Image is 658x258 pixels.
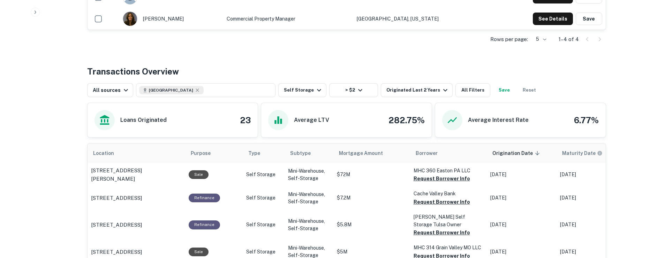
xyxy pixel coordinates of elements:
[91,194,182,202] a: [STREET_ADDRESS]
[337,248,407,256] p: $5M
[416,149,438,157] span: Borrower
[91,248,182,256] a: [STREET_ADDRESS]
[414,198,470,206] button: Request Borrower Info
[490,194,553,202] p: [DATE]
[88,143,185,163] th: Location
[93,86,130,94] div: All sources
[455,83,490,97] button: All Filters
[339,149,392,157] span: Mortgage Amount
[149,87,193,93] span: [GEOGRAPHIC_DATA]
[490,248,553,256] p: [DATE]
[414,167,483,174] p: MHC 360 Easton PA LLC
[492,149,542,157] span: Origination Date
[574,114,599,126] h4: 6.77%
[189,248,209,256] div: Sale
[246,171,281,178] p: Self Storage
[337,194,407,202] p: $7.2M
[623,202,658,236] iframe: Chat Widget
[246,248,281,256] p: Self Storage
[560,221,623,228] p: [DATE]
[560,171,623,178] p: [DATE]
[414,190,483,197] p: Cache Valley Bank
[490,35,528,44] p: Rows per page:
[290,149,311,157] span: Subtype
[91,166,182,183] a: [STREET_ADDRESS][PERSON_NAME]
[560,248,623,256] p: [DATE]
[381,83,453,97] button: Originated Last 2 Years
[246,221,281,228] p: Self Storage
[414,228,470,237] button: Request Borrower Info
[189,194,220,202] div: This loan purpose was for refinancing
[353,8,489,30] td: [GEOGRAPHIC_DATA], [US_STATE]
[191,149,220,157] span: Purpose
[123,12,137,26] img: 1517066537452
[557,143,626,163] th: Maturity dates displayed may be estimated. Please contact the lender for the most accurate maturi...
[490,221,553,228] p: [DATE]
[414,244,483,251] p: MHC 314 Grain Valley MO LLC
[576,13,602,25] button: Save
[562,149,612,157] span: Maturity dates displayed may be estimated. Please contact the lender for the most accurate maturi...
[223,8,354,30] td: Commercial Property Manager
[414,213,483,228] p: [PERSON_NAME] Self Storage Tulsa Owner
[414,174,470,183] button: Request Borrower Info
[560,194,623,202] p: [DATE]
[288,218,330,232] p: Mini-Warehouse, Self-Storage
[337,221,407,228] p: $5.8M
[386,86,449,94] div: Originated Last 2 Years
[91,248,142,256] p: [STREET_ADDRESS]
[533,13,573,25] button: See Details
[248,149,260,157] span: Type
[490,171,553,178] p: [DATE]
[243,143,285,163] th: Type
[285,143,333,163] th: Subtype
[91,194,142,202] p: [STREET_ADDRESS]
[87,83,133,97] button: All sources
[185,143,243,163] th: Purpose
[87,65,179,78] h4: Transactions Overview
[388,114,425,126] h4: 282.75%
[91,221,182,229] a: [STREET_ADDRESS]
[288,167,330,182] p: Mini-Warehouse, Self-Storage
[288,191,330,205] p: Mini-Warehouse, Self-Storage
[487,143,557,163] th: Origination Date
[240,114,251,126] h4: 23
[93,149,123,157] span: Location
[531,34,547,44] div: 5
[278,83,326,97] button: Self Storage
[493,83,515,97] button: Save your search to get updates of matches that match your search criteria.
[333,143,410,163] th: Mortgage Amount
[337,171,407,178] p: $72M
[518,83,540,97] button: Reset
[329,83,378,97] button: > $2
[120,116,167,124] h6: Loans Originated
[246,194,281,202] p: Self Storage
[189,170,209,179] div: Sale
[136,83,275,97] button: [GEOGRAPHIC_DATA]
[410,143,487,163] th: Borrower
[562,149,603,157] div: Maturity dates displayed may be estimated. Please contact the lender for the most accurate maturi...
[91,221,142,229] p: [STREET_ADDRESS]
[294,116,329,124] h6: Average LTV
[189,220,220,229] div: This loan purpose was for refinancing
[123,11,220,26] div: [PERSON_NAME]
[468,116,529,124] h6: Average Interest Rate
[559,35,579,44] p: 1–4 of 4
[562,149,596,157] h6: Maturity Date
